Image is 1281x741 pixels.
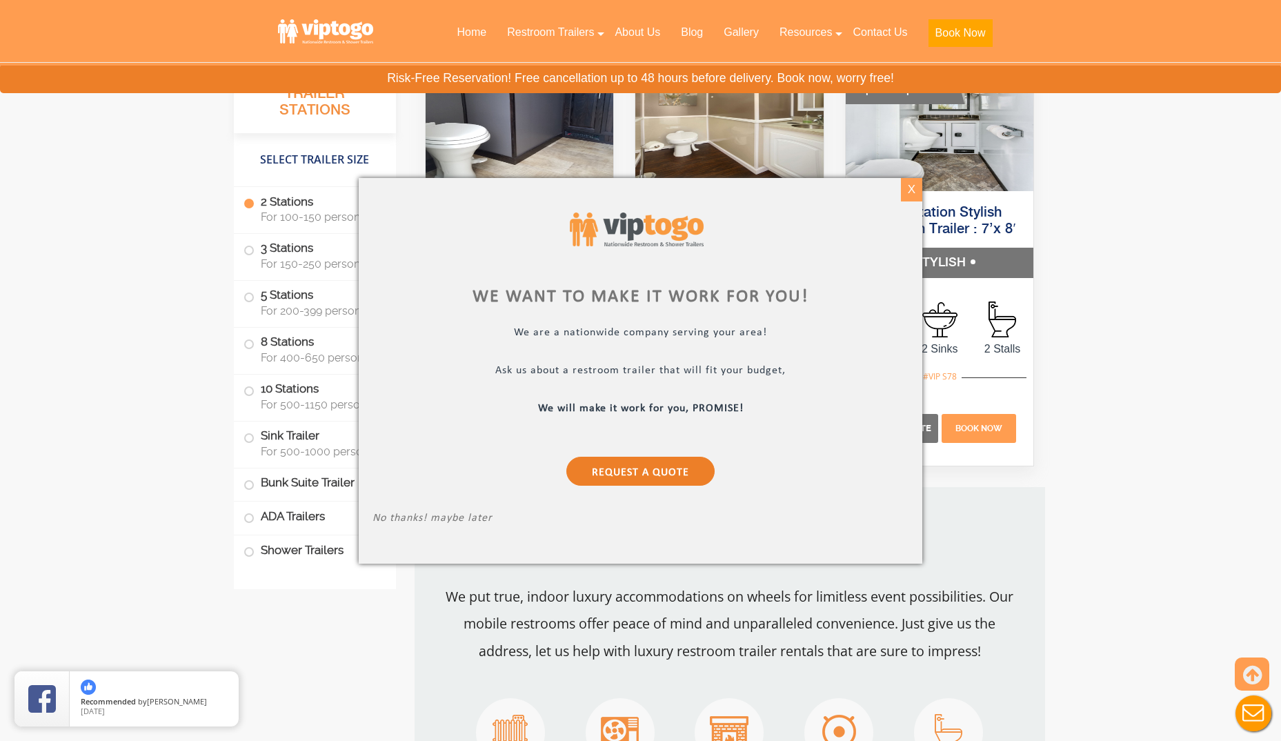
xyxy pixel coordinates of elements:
span: Recommended [81,696,136,707]
span: [DATE] [81,706,105,716]
p: Ask us about a restroom trailer that will fit your budget, [373,364,908,379]
img: Review Rating [28,685,56,713]
div: X [901,178,922,201]
button: Live Chat [1226,686,1281,741]
b: We will make it work for you, PROMISE! [538,402,744,413]
span: [PERSON_NAME] [147,696,207,707]
div: We want to make it work for you! [373,288,908,305]
img: thumbs up icon [81,680,96,695]
a: Request a Quote [566,456,715,485]
p: We are a nationwide company serving your area! [373,326,908,342]
p: No thanks! maybe later [373,511,908,527]
img: viptogo logo [570,213,704,247]
span: by [81,698,228,707]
